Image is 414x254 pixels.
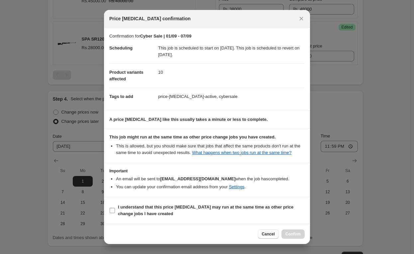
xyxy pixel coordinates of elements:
span: Price [MEDICAL_DATA] confirmation [109,15,191,22]
h3: Important [109,168,305,174]
b: A price [MEDICAL_DATA] like this usually takes a minute or less to complete. [109,117,268,122]
p: Confirmation for [109,33,305,40]
span: Cancel [262,231,275,237]
dd: This job is scheduled to start on [DATE]. This job is scheduled to revert on [DATE]. [158,40,305,63]
button: Cancel [258,229,279,239]
li: An email will be sent to when the job has completed . [116,176,305,182]
span: Tags to add [109,94,133,99]
a: Settings [229,184,245,189]
span: Product variants affected [109,70,144,81]
b: This job might run at the same time as other price change jobs you have created. [109,134,276,139]
b: Cyber Sale | 01/09 - 07/09 [140,34,191,39]
span: Scheduling [109,45,133,50]
a: What happens when two jobs run at the same time? [192,150,291,155]
li: This is allowed, but you should make sure that jobs that affect the same products don ' t run at ... [116,143,305,156]
dd: 10 [158,63,305,81]
button: Close [297,14,306,23]
b: [EMAIL_ADDRESS][DOMAIN_NAME] [160,176,236,181]
li: You can update your confirmation email address from your . [116,184,305,190]
dd: price-[MEDICAL_DATA]-active, cybersale [158,88,305,105]
b: I understand that this price [MEDICAL_DATA] may run at the same time as other price change jobs I... [118,205,293,216]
